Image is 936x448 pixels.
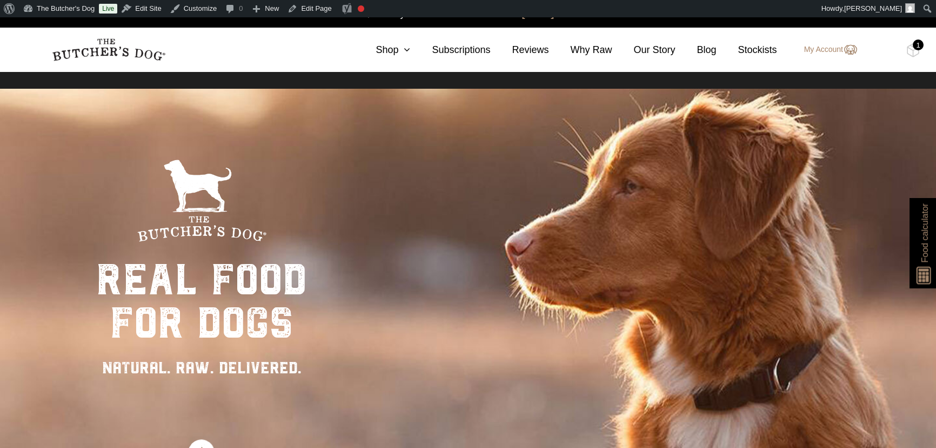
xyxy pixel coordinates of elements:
[96,355,307,380] div: NATURAL. RAW. DELIVERED.
[354,43,410,57] a: Shop
[918,6,925,19] a: close
[906,43,920,57] img: TBD_Cart-Full.png
[549,43,612,57] a: Why Raw
[99,4,117,14] a: Live
[793,43,857,56] a: My Account
[410,43,490,57] a: Subscriptions
[918,203,931,262] span: Food calculator
[358,5,364,12] div: Focus keyphrase not set
[844,4,902,12] span: [PERSON_NAME]
[612,43,676,57] a: Our Story
[490,43,549,57] a: Reviews
[676,43,717,57] a: Blog
[913,39,924,50] div: 1
[717,43,777,57] a: Stockists
[96,258,307,345] div: real food for dogs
